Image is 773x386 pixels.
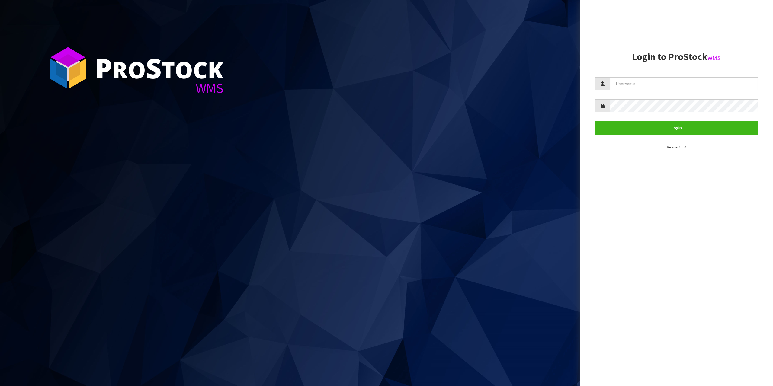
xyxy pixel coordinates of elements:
small: WMS [707,54,721,62]
span: S [146,49,162,86]
h2: Login to ProStock [595,52,758,62]
input: Username [610,77,758,90]
button: Login [595,121,758,134]
div: ro tock [95,54,223,81]
div: WMS [95,81,223,95]
span: P [95,49,112,86]
img: ProStock Cube [45,45,91,91]
small: Version 1.0.0 [667,145,686,149]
